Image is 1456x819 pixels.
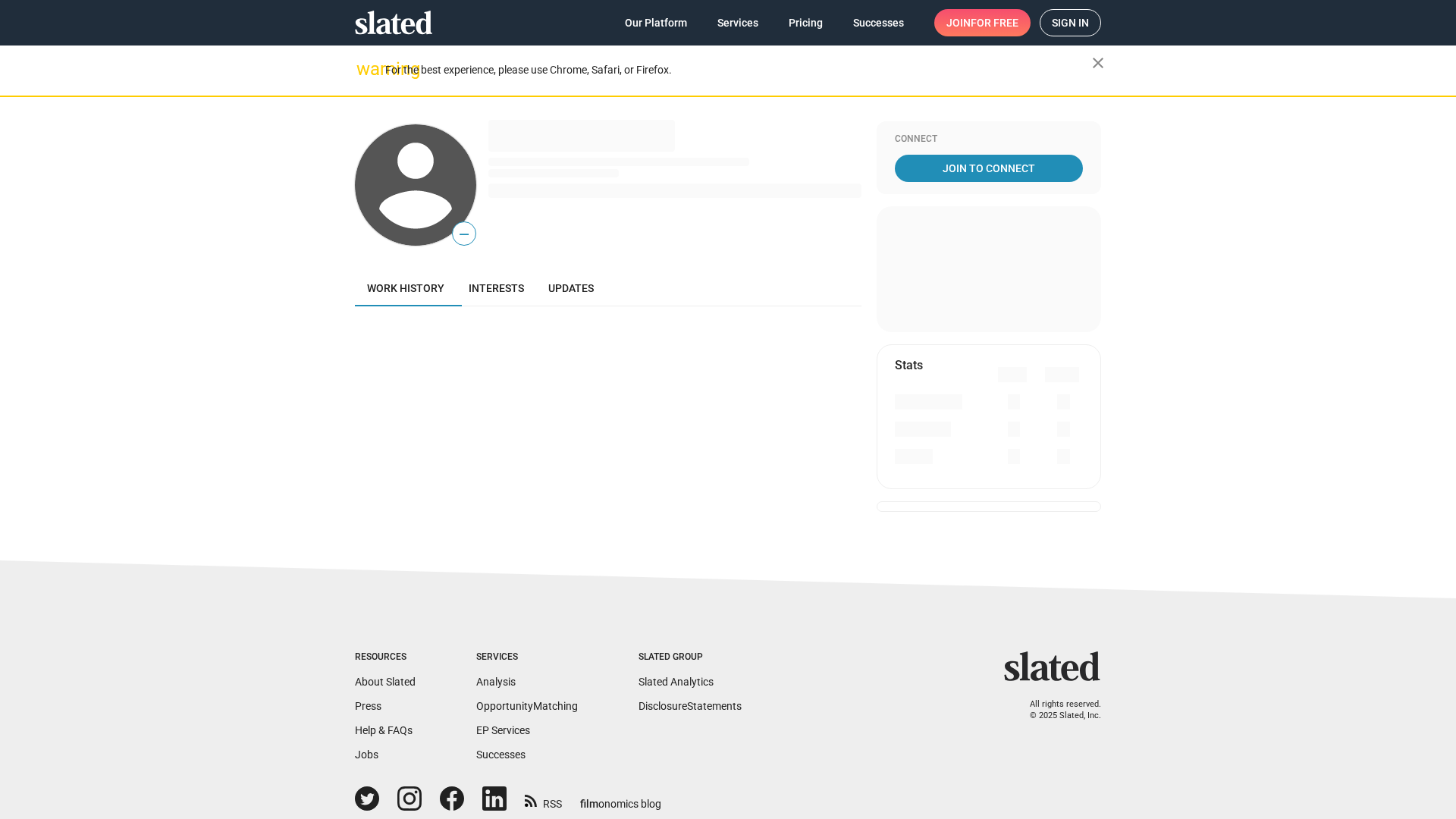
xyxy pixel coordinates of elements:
span: Pricing [789,9,823,36]
a: Join To Connect [895,155,1083,182]
div: For the best experience, please use Chrome, Safari, or Firefox. [385,60,1092,80]
a: Work history [355,270,457,306]
a: RSS [525,788,562,811]
a: OpportunityMatching [476,700,578,712]
span: film [580,798,598,810]
a: Press [355,700,381,712]
span: Our Platform [625,9,687,36]
span: — [453,224,475,244]
span: Services [717,9,758,36]
p: All rights reserved. © 2025 Slated, Inc. [1014,699,1101,721]
a: Help & FAQs [355,724,413,736]
span: Work history [367,282,444,294]
a: EP Services [476,724,530,736]
a: Successes [841,9,916,36]
mat-icon: close [1089,54,1107,72]
span: Join To Connect [898,155,1080,182]
span: Successes [853,9,904,36]
span: Updates [548,282,594,294]
a: Jobs [355,748,378,761]
div: Resources [355,651,416,664]
span: Join [946,9,1018,36]
mat-icon: warning [356,60,375,78]
span: Interests [469,282,524,294]
a: Our Platform [613,9,699,36]
div: Slated Group [639,651,742,664]
a: Analysis [476,676,516,688]
a: Updates [536,270,606,306]
a: About Slated [355,676,416,688]
a: Successes [476,748,526,761]
a: Slated Analytics [639,676,714,688]
mat-card-title: Stats [895,357,923,373]
span: Sign in [1052,10,1089,36]
span: for free [971,9,1018,36]
a: Pricing [777,9,835,36]
a: Services [705,9,770,36]
a: Joinfor free [934,9,1031,36]
div: Services [476,651,578,664]
a: Sign in [1040,9,1101,36]
a: filmonomics blog [580,785,661,811]
a: DisclosureStatements [639,700,742,712]
a: Interests [457,270,536,306]
div: Connect [895,133,1083,146]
